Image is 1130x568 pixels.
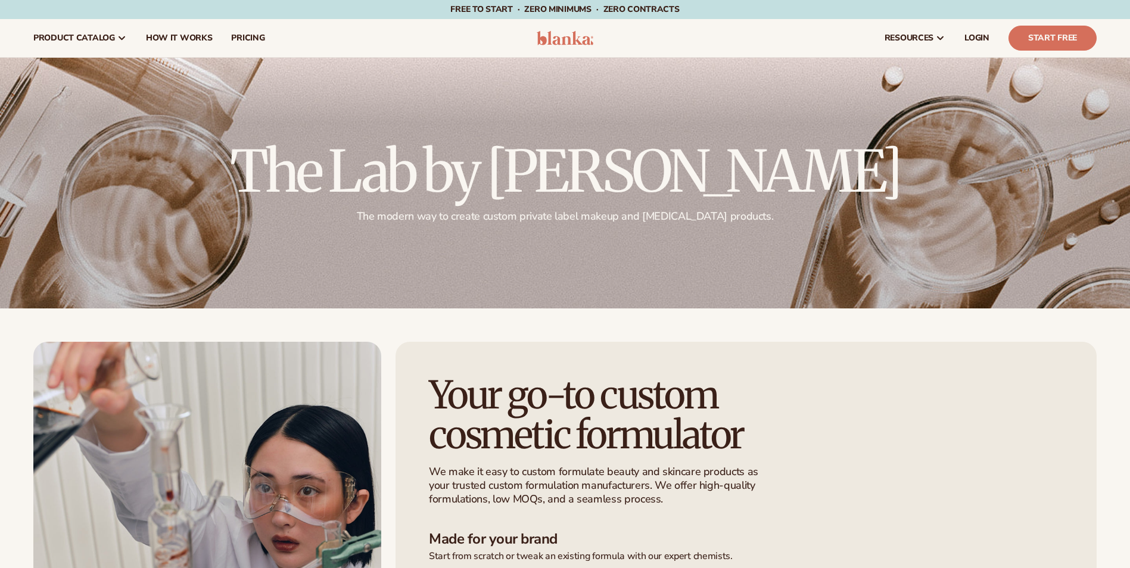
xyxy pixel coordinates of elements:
[429,465,765,507] p: We make it easy to custom formulate beauty and skincare products as your trusted custom formulati...
[955,19,999,57] a: LOGIN
[429,375,791,455] h1: Your go-to custom cosmetic formulator
[146,33,213,43] span: How It Works
[875,19,955,57] a: resources
[231,33,264,43] span: pricing
[230,210,901,223] p: The modern way to create custom private label makeup and [MEDICAL_DATA] products.
[964,33,989,43] span: LOGIN
[450,4,679,15] span: Free to start · ZERO minimums · ZERO contracts
[24,19,136,57] a: product catalog
[429,550,1063,563] p: Start from scratch or tweak an existing formula with our expert chemists.
[222,19,274,57] a: pricing
[885,33,933,43] span: resources
[136,19,222,57] a: How It Works
[230,143,901,200] h2: The Lab by [PERSON_NAME]
[1008,26,1097,51] a: Start Free
[33,33,115,43] span: product catalog
[429,530,1063,548] h3: Made for your brand
[537,31,593,45] img: logo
